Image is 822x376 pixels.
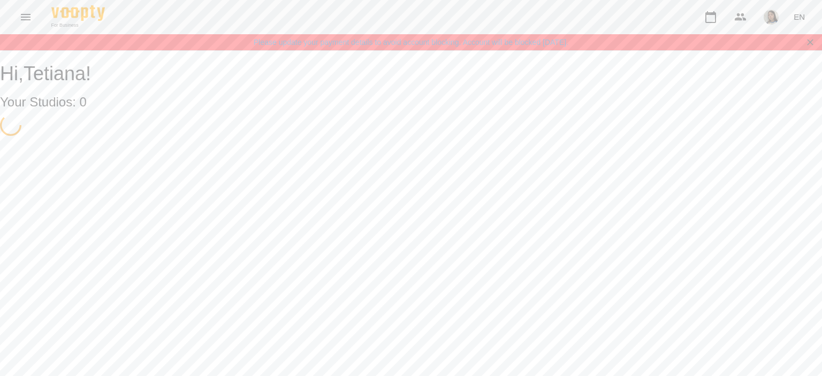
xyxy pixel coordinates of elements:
[13,4,39,30] button: Menu
[254,37,568,48] a: Please update your payment details to avoid account blocking. Account will be blocked [DATE].
[51,5,105,21] img: Voopty Logo
[80,95,87,109] span: 0
[51,22,105,29] span: For Business
[764,10,779,25] img: 8562b237ea367f17c5f9591cc48de4ba.jpg
[794,11,805,22] span: EN
[789,7,809,27] button: EN
[803,35,818,50] button: Закрити сповіщення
